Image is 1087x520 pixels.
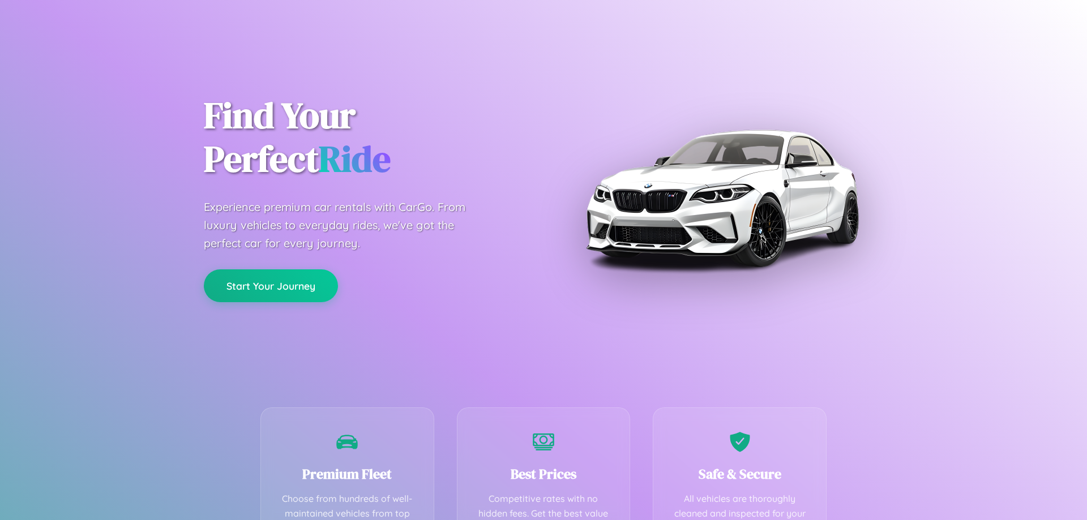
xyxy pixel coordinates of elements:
[319,134,391,183] span: Ride
[474,465,613,483] h3: Best Prices
[204,94,527,181] h1: Find Your Perfect
[278,465,417,483] h3: Premium Fleet
[670,465,809,483] h3: Safe & Secure
[204,198,487,252] p: Experience premium car rentals with CarGo. From luxury vehicles to everyday rides, we've got the ...
[204,269,338,302] button: Start Your Journey
[580,57,863,339] img: Premium BMW car rental vehicle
